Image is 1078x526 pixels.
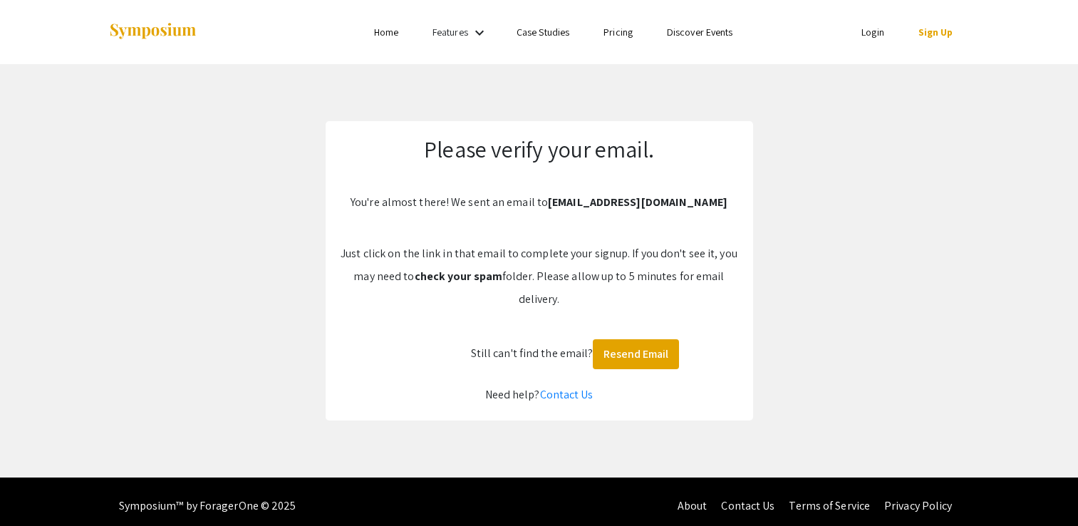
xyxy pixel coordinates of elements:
[326,121,753,421] div: You're almost there! We sent an email to Still can't find the email?
[678,498,708,513] a: About
[593,339,679,369] button: Resend Email
[415,269,503,284] b: check your spam
[340,135,739,163] h2: Please verify your email.
[517,26,569,38] a: Case Studies
[861,26,884,38] a: Login
[548,195,727,210] b: [EMAIL_ADDRESS][DOMAIN_NAME]
[884,498,952,513] a: Privacy Policy
[667,26,733,38] a: Discover Events
[11,462,61,515] iframe: Chat
[603,26,633,38] a: Pricing
[340,242,739,311] p: Just click on the link in that email to complete your signup. If you don't see it, you may need t...
[540,387,594,402] a: Contact Us
[374,26,398,38] a: Home
[340,383,739,406] div: Need help?
[432,26,468,38] a: Features
[789,498,870,513] a: Terms of Service
[721,498,774,513] a: Contact Us
[918,26,953,38] a: Sign Up
[471,24,488,41] mat-icon: Expand Features list
[108,22,197,41] img: Symposium by ForagerOne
